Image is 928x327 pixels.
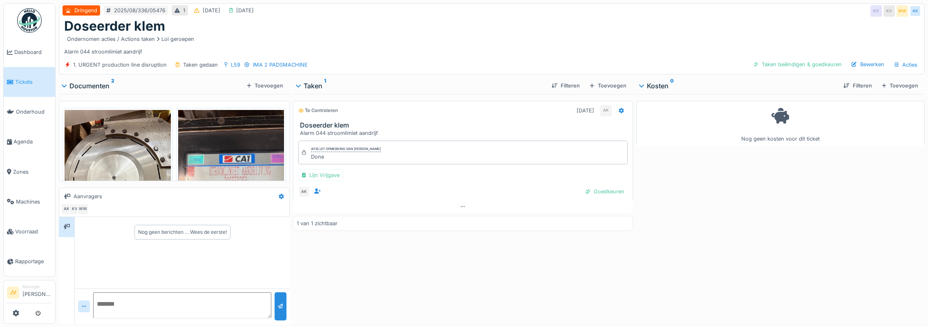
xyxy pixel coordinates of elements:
[183,61,218,69] div: Taken gedaan
[4,187,55,217] a: Machines
[14,48,52,56] span: Dashboard
[879,80,921,91] div: Toevoegen
[61,204,72,215] div: AK
[236,7,254,14] div: [DATE]
[891,59,921,71] div: Acties
[64,18,165,34] h1: Doseerder klem
[65,110,171,251] img: dth9vrgljzy9qzft7k32rcp0xjh7
[62,81,244,91] div: Documenten
[15,258,52,265] span: Rapportage
[300,129,629,137] div: Alarm 044 stroomlimiet aandrijf
[751,59,845,70] div: Taken beëindigen & goedkeuren
[231,61,240,69] div: L59
[642,105,919,143] div: Nog geen kosten voor dit ticket
[138,228,227,236] div: Nog geen berichten … Wees de eerste!
[7,287,19,299] li: JV
[4,97,55,127] a: Onderhoud
[4,67,55,97] a: Tickets
[15,78,52,86] span: Tickets
[582,186,627,197] div: Goedkeuren
[203,7,220,14] div: [DATE]
[64,34,919,55] div: Alarm 044 stroomlimiet aandrijf
[111,81,114,91] sup: 2
[298,169,343,181] div: Lijn Vrijgave
[74,193,102,200] div: Aanvragers
[67,35,194,43] div: Ondernomen acties / Actions taken Loi geroepen
[897,5,908,17] div: WW
[883,5,895,17] div: KV
[311,146,381,152] div: Afsluit opmerking van [PERSON_NAME]
[670,81,674,91] sup: 0
[16,108,52,116] span: Onderhoud
[7,284,52,303] a: JV Manager[PERSON_NAME]
[4,246,55,276] a: Rapportage
[13,168,52,176] span: Zones
[600,105,612,116] div: AK
[73,61,167,69] div: 1. URGENT production line disruption
[4,217,55,246] a: Voorraad
[910,5,921,17] div: AK
[298,186,310,197] div: AK
[178,110,284,251] img: 36howsij8lfkg7yrfo0jrrufg8cu
[324,81,326,91] sup: 1
[298,107,338,114] div: Te controleren
[244,80,286,91] div: Toevoegen
[77,204,89,215] div: WW
[74,7,97,14] div: Dringend
[848,59,888,70] div: Bewerken
[297,219,338,227] div: 1 van 1 zichtbaar
[13,138,52,146] span: Agenda
[16,198,52,206] span: Machines
[22,284,52,290] div: Manager
[4,127,55,157] a: Agenda
[183,7,185,14] div: 1
[253,61,308,69] div: IMA 2 PADSMACHINE
[586,80,629,91] div: Toevoegen
[4,157,55,187] a: Zones
[548,80,583,91] div: Filteren
[311,153,381,161] div: Done
[69,204,81,215] div: KV
[22,284,52,301] li: [PERSON_NAME]
[4,37,55,67] a: Dashboard
[15,228,52,235] span: Voorraad
[300,121,629,129] h3: Doseerder klem
[870,5,882,17] div: KV
[114,7,165,14] div: 2025/08/336/05476
[296,81,545,91] div: Taken
[640,81,837,91] div: Kosten
[577,107,594,114] div: [DATE]
[17,8,42,33] img: Badge_color-CXgf-gQk.svg
[840,80,875,91] div: Filteren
